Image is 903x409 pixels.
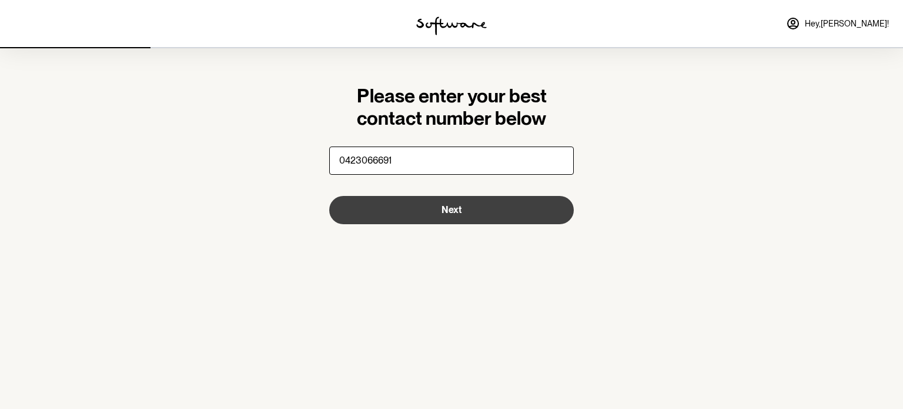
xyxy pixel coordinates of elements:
[805,19,889,29] span: Hey, [PERSON_NAME] !
[779,9,896,38] a: Hey,[PERSON_NAME]!
[329,196,574,224] button: Next
[329,85,574,130] h1: Please enter your best contact number below
[442,204,461,215] span: Next
[416,16,487,35] img: software logo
